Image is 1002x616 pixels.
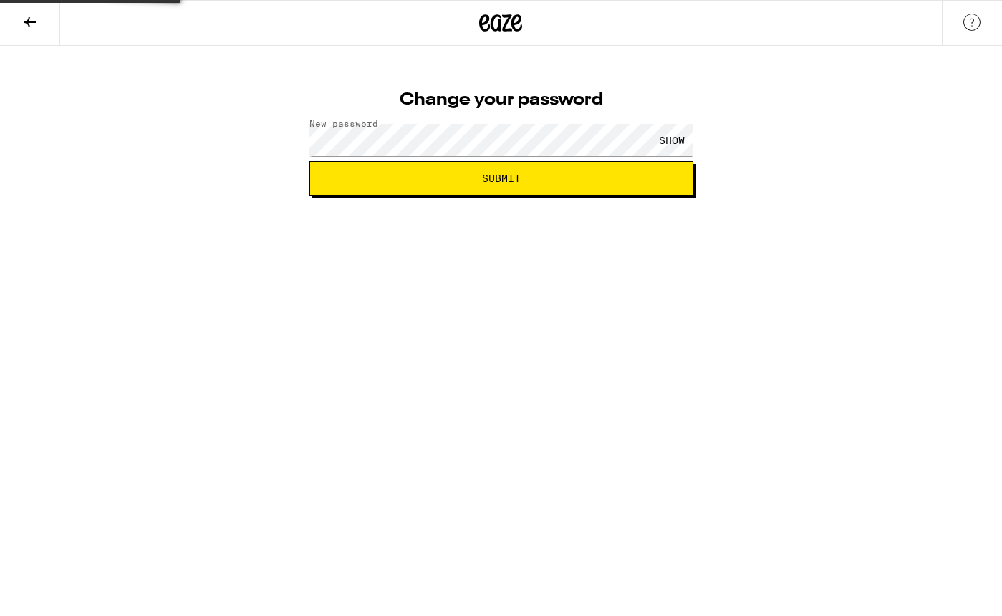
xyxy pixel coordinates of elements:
h1: Change your password [309,92,693,109]
span: Submit [482,173,521,183]
div: SHOW [650,124,693,156]
button: Submit [309,161,693,196]
span: Hi. Need any help? [9,10,103,21]
label: New password [309,119,378,128]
